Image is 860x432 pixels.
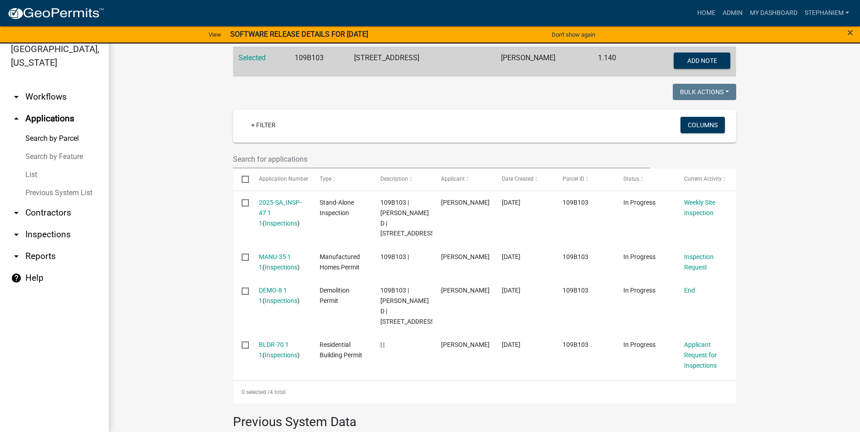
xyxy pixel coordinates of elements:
[242,389,270,395] span: 0 selected /
[615,168,675,190] datatable-header-cell: Status
[623,253,656,260] span: In Progress
[847,27,853,38] button: Close
[684,287,695,294] a: End
[259,176,308,182] span: Application Number
[687,57,717,64] span: Add Note
[674,53,730,69] button: Add Note
[11,229,22,240] i: arrow_drop_down
[259,252,302,273] div: ( )
[233,168,250,190] datatable-header-cell: Select
[230,30,368,38] strong: SOFTWARE RELEASE DETAILS FOR [DATE]
[441,253,490,260] span: Dorothy Evans
[265,297,297,304] a: Inspections
[233,381,736,403] div: 4 total
[259,285,302,306] div: ( )
[265,220,297,227] a: Inspections
[11,113,22,124] i: arrow_drop_up
[380,176,408,182] span: Description
[244,117,283,133] a: + Filter
[847,26,853,39] span: ×
[259,199,301,227] a: 2025-SA_INSP-47 1 1
[593,47,636,77] td: 1.140
[11,207,22,218] i: arrow_drop_down
[680,117,725,133] button: Columns
[311,168,372,190] datatable-header-cell: Type
[623,199,656,206] span: In Progress
[441,199,490,206] span: Anthony Smith
[684,253,714,271] a: Inspection Request
[502,176,534,182] span: Date Created
[11,91,22,102] i: arrow_drop_down
[554,168,615,190] datatable-header-cell: Parcel ID
[684,341,717,369] a: Applicant Request for Inspections
[675,168,736,190] datatable-header-cell: Current Activity
[563,253,588,260] span: 109B103
[623,176,639,182] span: Status
[801,5,853,22] a: StephanieM
[320,176,331,182] span: Type
[11,273,22,283] i: help
[233,150,650,168] input: Search for applications
[259,340,302,360] div: ( )
[496,47,593,77] td: [PERSON_NAME]
[673,84,736,100] button: Bulk Actions
[563,341,588,348] span: 109B103
[259,287,287,304] a: DEMO-8 1 1
[320,253,360,271] span: Manufactured Homes Permit
[502,287,520,294] span: 09/09/2022
[548,27,599,42] button: Don't show again
[684,176,722,182] span: Current Activity
[441,287,490,294] span: Juana Dunn-Davis
[238,53,266,62] a: Selected
[719,5,746,22] a: Admin
[289,47,349,77] td: 109B103
[380,199,436,237] span: 109B103 | MOON LINDA D | 886 CROOKED CREEK RD
[320,341,362,359] span: Residential Building Permit
[623,287,656,294] span: In Progress
[380,341,384,348] span: | |
[493,168,554,190] datatable-header-cell: Date Created
[250,168,311,190] datatable-header-cell: Application Number
[349,47,462,77] td: [STREET_ADDRESS]
[502,253,520,260] span: 10/26/2022
[432,168,493,190] datatable-header-cell: Applicant
[205,27,225,42] a: View
[259,197,302,228] div: ( )
[563,176,584,182] span: Parcel ID
[265,351,297,359] a: Inspections
[441,176,465,182] span: Applicant
[380,287,436,325] span: 109B103 | MOON LINDA D | 886 Crooked Creek RD
[746,5,801,22] a: My Dashboard
[265,264,297,271] a: Inspections
[623,341,656,348] span: In Progress
[563,287,588,294] span: 109B103
[441,341,490,348] span: Steve Sumner
[320,199,354,216] span: Stand-Alone Inspection
[233,403,736,432] h3: Previous System Data
[502,199,520,206] span: 09/26/2025
[320,287,350,304] span: Demolition Permit
[259,341,289,359] a: BLDR-70 1 1
[372,168,432,190] datatable-header-cell: Description
[502,341,520,348] span: 08/05/2022
[684,199,715,216] a: Weekly Site Inspection
[259,253,291,271] a: MANU-35 1 1
[694,5,719,22] a: Home
[11,251,22,262] i: arrow_drop_down
[563,199,588,206] span: 109B103
[380,253,409,260] span: 109B103 |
